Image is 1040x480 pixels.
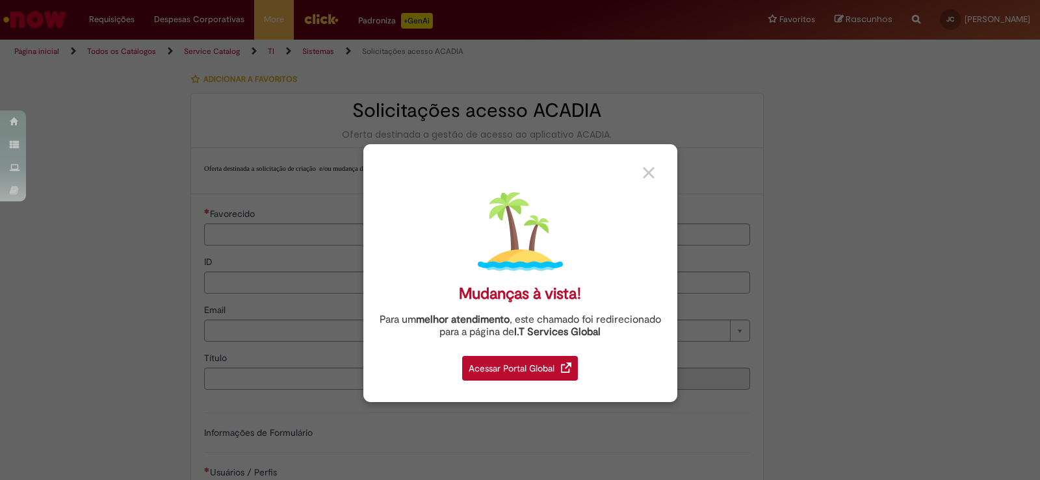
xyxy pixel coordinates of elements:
img: redirect_link.png [561,362,571,373]
div: Mudanças à vista! [459,284,581,303]
a: Acessar Portal Global [462,349,578,381]
div: Acessar Portal Global [462,356,578,381]
img: close_button_grey.png [643,167,655,179]
img: island.png [478,189,563,274]
a: I.T Services Global [514,318,601,338]
strong: melhor atendimento [416,313,510,326]
div: Para um , este chamado foi redirecionado para a página de [373,314,668,338]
